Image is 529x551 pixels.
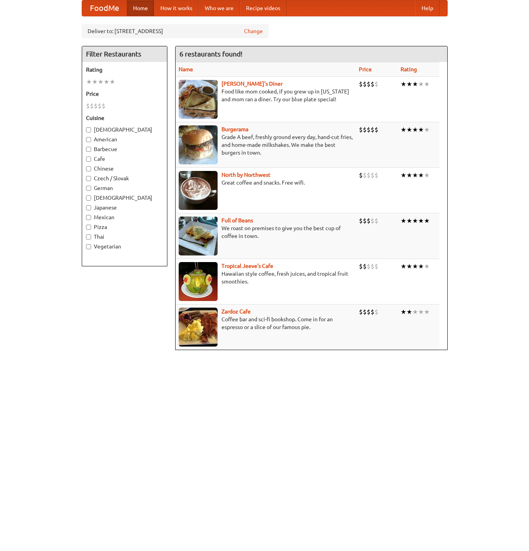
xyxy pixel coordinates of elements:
[371,217,374,225] li: $
[86,145,163,153] label: Barbecue
[221,308,251,315] b: Zardoz Cafe
[221,217,253,224] b: Full of Beans
[418,80,424,88] li: ★
[86,213,163,221] label: Mexican
[179,80,218,119] img: sallys.jpg
[424,308,430,316] li: ★
[86,114,163,122] h5: Cuisine
[406,125,412,134] li: ★
[401,66,417,72] a: Rating
[179,133,353,157] p: Grade A beef, freshly ground every day, hand-cut fries, and home-made milkshakes. We make the bes...
[367,171,371,180] li: $
[367,80,371,88] li: $
[86,223,163,231] label: Pizza
[86,165,163,173] label: Chinese
[82,46,167,62] h4: Filter Restaurants
[179,308,218,347] img: zardoz.jpg
[374,125,378,134] li: $
[86,195,91,201] input: [DEMOGRAPHIC_DATA]
[86,234,91,239] input: Thai
[359,308,363,316] li: $
[179,171,218,210] img: north.jpg
[179,262,218,301] img: jeeves.jpg
[82,24,269,38] div: Deliver to: [STREET_ADDRESS]
[90,102,94,110] li: $
[359,125,363,134] li: $
[94,102,98,110] li: $
[86,166,91,171] input: Chinese
[412,125,418,134] li: ★
[221,263,273,269] a: Tropical Jeeve's Cafe
[127,0,154,16] a: Home
[359,80,363,88] li: $
[86,243,163,250] label: Vegetarian
[367,308,371,316] li: $
[86,126,163,134] label: [DEMOGRAPHIC_DATA]
[371,171,374,180] li: $
[86,137,91,142] input: American
[371,308,374,316] li: $
[86,215,91,220] input: Mexican
[179,224,353,240] p: We roast on premises to give you the best cup of coffee in town.
[199,0,240,16] a: Who we are
[86,102,90,110] li: $
[374,308,378,316] li: $
[221,126,248,132] a: Burgerama
[418,262,424,271] li: ★
[109,77,115,86] li: ★
[86,157,91,162] input: Cafe
[363,262,367,271] li: $
[359,262,363,271] li: $
[179,217,218,255] img: beans.jpg
[363,308,367,316] li: $
[86,205,91,210] input: Japanese
[367,125,371,134] li: $
[424,125,430,134] li: ★
[92,77,98,86] li: ★
[86,225,91,230] input: Pizza
[418,308,424,316] li: ★
[374,80,378,88] li: $
[98,102,102,110] li: $
[359,217,363,225] li: $
[412,171,418,180] li: ★
[82,0,127,16] a: FoodMe
[86,155,163,163] label: Cafe
[86,136,163,143] label: American
[406,217,412,225] li: ★
[86,147,91,152] input: Barbecue
[363,80,367,88] li: $
[371,262,374,271] li: $
[102,102,105,110] li: $
[86,194,163,202] label: [DEMOGRAPHIC_DATA]
[412,308,418,316] li: ★
[418,171,424,180] li: ★
[86,90,163,98] h5: Price
[86,244,91,249] input: Vegetarian
[244,27,263,35] a: Change
[86,127,91,132] input: [DEMOGRAPHIC_DATA]
[418,217,424,225] li: ★
[401,217,406,225] li: ★
[86,204,163,211] label: Japanese
[359,66,372,72] a: Price
[406,308,412,316] li: ★
[86,176,91,181] input: Czech / Slovak
[401,262,406,271] li: ★
[367,217,371,225] li: $
[424,217,430,225] li: ★
[374,262,378,271] li: $
[221,172,271,178] a: North by Northwest
[179,179,353,187] p: Great coffee and snacks. Free wifi.
[86,77,92,86] li: ★
[86,66,163,74] h5: Rating
[179,270,353,285] p: Hawaiian style coffee, fresh juices, and tropical fruit smoothies.
[424,262,430,271] li: ★
[406,80,412,88] li: ★
[154,0,199,16] a: How it works
[424,171,430,180] li: ★
[424,80,430,88] li: ★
